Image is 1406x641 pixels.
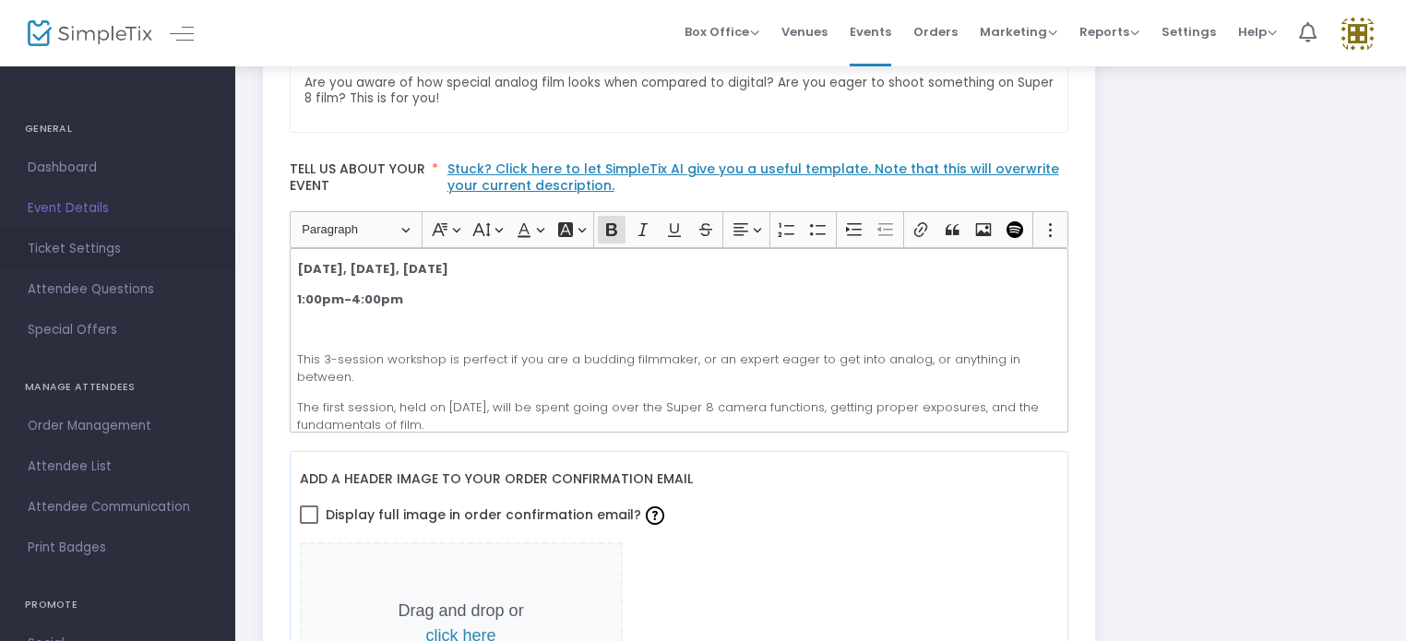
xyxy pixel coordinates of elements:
[781,8,828,55] span: Venues
[685,23,759,41] span: Box Office
[1079,23,1139,41] span: Reports
[25,587,210,623] h4: PROMOTE
[290,248,1069,433] div: Rich Text Editor, main
[300,461,693,499] label: Add a header image to your order confirmation email
[290,211,1069,248] div: Editor toolbar
[297,260,448,278] strong: [DATE], [DATE], [DATE]
[980,23,1057,41] span: Marketing
[28,495,208,519] span: Attendee Communication
[28,278,208,302] span: Attendee Questions
[28,156,208,180] span: Dashboard
[297,291,403,308] strong: 1:00pm-4:00pm
[28,536,208,560] span: Print Badges
[280,151,1078,211] label: Tell us about your event
[646,506,664,525] img: question-mark
[297,398,1060,434] p: The first session, held on [DATE], will be spent going over the Super 8 camera functions, getting...
[1238,23,1277,41] span: Help
[28,196,208,220] span: Event Details
[850,8,891,55] span: Events
[28,414,208,438] span: Order Management
[25,369,210,406] h4: MANAGE ATTENDEES
[28,318,208,342] span: Special Offers
[1162,8,1216,55] span: Settings
[28,455,208,479] span: Attendee List
[297,350,1060,386] p: This 3-session workshop is perfect if you are a budding filmmaker, or an expert eager to get into...
[326,499,669,530] span: Display full image in order confirmation email?
[25,111,210,148] h4: GENERAL
[293,216,418,244] button: Paragraph
[302,219,398,241] span: Paragraph
[447,160,1059,195] a: Stuck? Click here to let SimpleTix AI give you a useful template. Note that this will overwrite y...
[913,8,958,55] span: Orders
[28,237,208,261] span: Ticket Settings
